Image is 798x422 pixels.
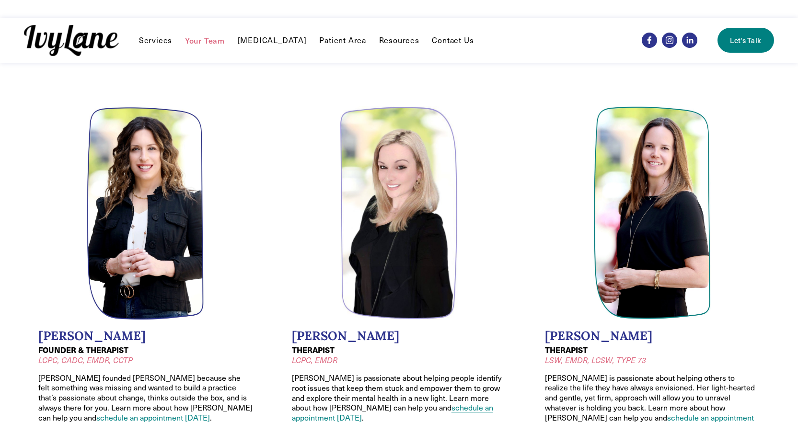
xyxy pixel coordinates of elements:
[292,344,335,355] strong: THERAPIST
[593,106,711,320] img: Headshot of Jodi Kautz, LSW, EMDR, TYPE 73, LCSW. Jodi is a therapist at Ivy Lane Counseling.
[319,34,366,46] a: Patient Area
[292,355,337,365] em: LCPC, EMDR
[139,34,172,46] a: folder dropdown
[38,355,133,365] em: LCPC, CADC, EMDR, CCTP
[379,35,419,46] span: Resources
[340,106,458,320] img: Headshot of Jessica Wilkiel, LCPC, EMDR. Meghan is a therapist at Ivy Lane Counseling.
[545,355,646,365] em: LSW, EMDR, LCSW, TYPE 73
[662,33,677,48] a: Instagram
[38,329,253,343] h2: [PERSON_NAME]
[24,25,119,56] img: Ivy Lane Counseling &mdash; Therapy that works for you
[682,33,697,48] a: LinkedIn
[38,344,128,355] strong: FOUNDER & THERAPIST
[545,329,759,343] h2: [PERSON_NAME]
[87,106,205,320] img: Headshot of Wendy Pawelski, LCPC, CADC, EMDR, CCTP. Wendy is a founder oft Ivy Lane Counseling
[717,28,774,53] a: Let's Talk
[238,34,307,46] a: [MEDICAL_DATA]
[432,34,474,46] a: Contact Us
[139,35,172,46] span: Services
[292,329,506,343] h2: [PERSON_NAME]
[185,34,225,46] a: Your Team
[379,34,419,46] a: folder dropdown
[642,33,657,48] a: Facebook
[545,344,588,355] strong: THERAPIST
